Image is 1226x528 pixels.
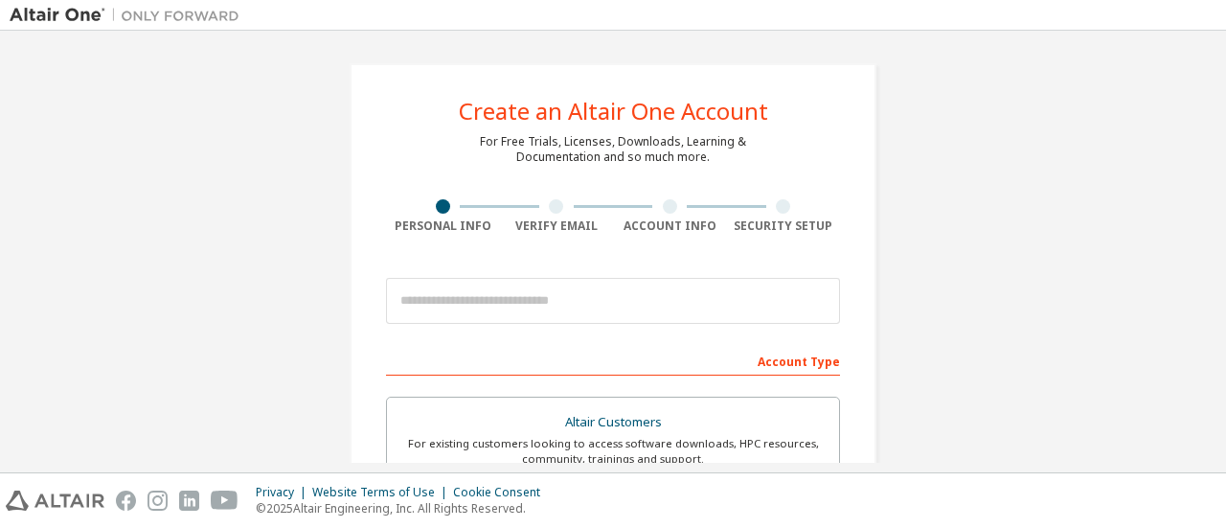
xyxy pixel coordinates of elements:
img: facebook.svg [116,491,136,511]
div: Personal Info [386,218,500,234]
div: Cookie Consent [453,485,552,500]
div: Security Setup [727,218,841,234]
img: altair_logo.svg [6,491,104,511]
div: Verify Email [500,218,614,234]
div: For Free Trials, Licenses, Downloads, Learning & Documentation and so much more. [480,134,746,165]
img: youtube.svg [211,491,238,511]
img: instagram.svg [148,491,168,511]
div: Account Type [386,345,840,376]
p: © 2025 Altair Engineering, Inc. All Rights Reserved. [256,500,552,517]
div: Website Terms of Use [312,485,453,500]
img: Altair One [10,6,249,25]
div: Create an Altair One Account [459,100,768,123]
img: linkedin.svg [179,491,199,511]
div: Privacy [256,485,312,500]
div: For existing customers looking to access software downloads, HPC resources, community, trainings ... [398,436,828,467]
div: Altair Customers [398,409,828,436]
div: Account Info [613,218,727,234]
